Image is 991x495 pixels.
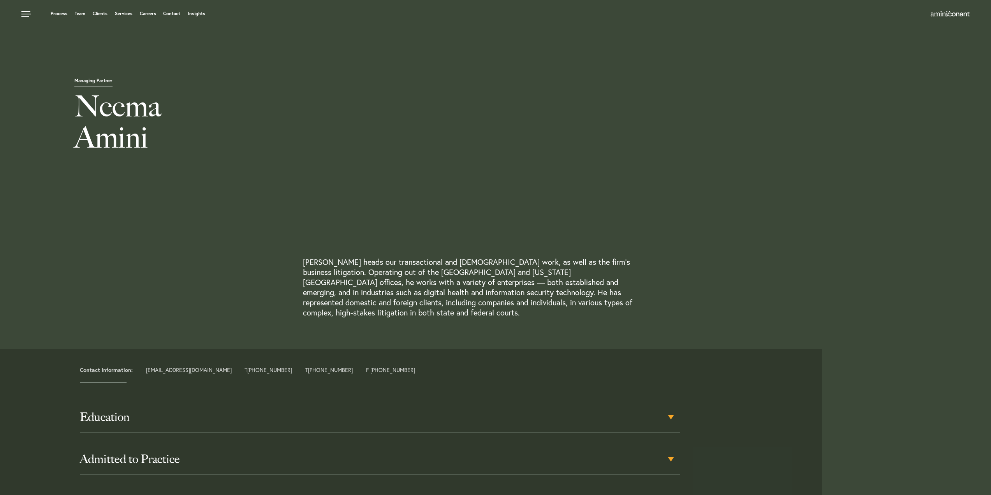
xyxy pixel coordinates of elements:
[303,257,636,318] p: [PERSON_NAME] heads our transactional and [DEMOGRAPHIC_DATA] work, as well as the firm’s business...
[75,11,85,16] a: Team
[80,452,680,466] h3: Admitted to Practice
[146,366,232,373] a: [EMAIL_ADDRESS][DOMAIN_NAME]
[80,410,680,424] h3: Education
[115,11,132,16] a: Services
[93,11,107,16] a: Clients
[247,366,292,373] a: [PHONE_NUMBER]
[366,367,415,373] span: F [PHONE_NUMBER]
[305,367,353,373] span: T
[931,11,970,18] a: Home
[188,11,205,16] a: Insights
[80,366,133,373] strong: Contact information:
[245,367,292,373] span: T
[308,366,353,373] a: [PHONE_NUMBER]
[140,11,156,16] a: Careers
[74,78,113,87] span: Managing Partner
[931,11,970,17] img: Amini & Conant
[163,11,180,16] a: Contact
[51,11,67,16] a: Process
